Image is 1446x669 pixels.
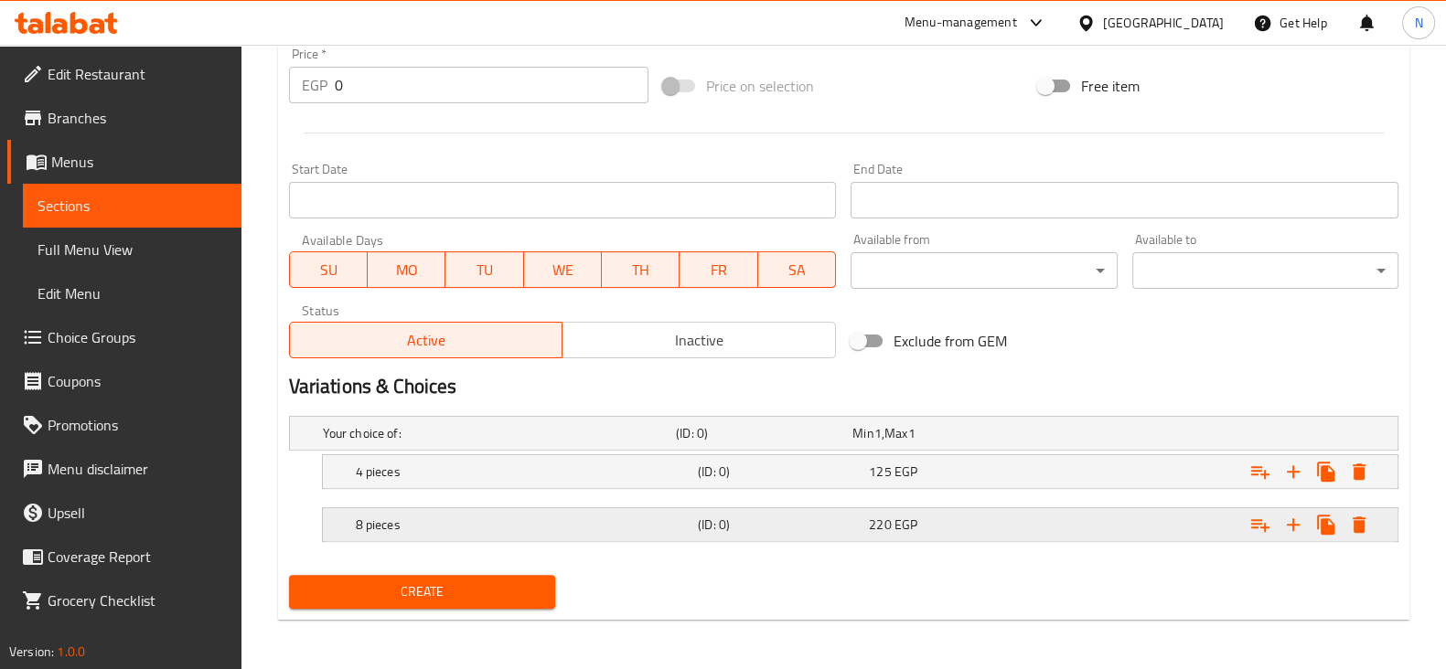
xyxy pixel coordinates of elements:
[1414,13,1422,33] span: N
[1244,455,1277,488] button: Add choice group
[1132,252,1398,289] div: ​
[758,251,836,288] button: SA
[894,460,917,483] span: EGP
[706,75,814,97] span: Price on selection
[7,96,241,140] a: Branches
[907,421,915,445] span: 1
[289,322,563,358] button: Active
[7,52,241,96] a: Edit Restaurant
[356,515,691,534] h5: 8 pieces
[48,370,227,392] span: Coupons
[48,589,227,611] span: Grocery Checklist
[48,326,227,348] span: Choice Groups
[9,640,54,664] span: Version:
[445,251,523,288] button: TU
[766,257,829,283] span: SA
[297,257,360,283] span: SU
[852,421,873,445] span: Min
[302,74,327,96] p: EGP
[7,535,241,579] a: Coverage Report
[676,424,845,442] h5: (ID: 0)
[1277,508,1310,541] button: Add new choice
[851,252,1117,289] div: ​
[48,414,227,436] span: Promotions
[48,107,227,129] span: Branches
[57,640,85,664] span: 1.0.0
[323,508,1398,541] div: Expand
[289,575,555,609] button: Create
[304,580,541,603] span: Create
[7,447,241,491] a: Menu disclaimer
[1244,508,1277,541] button: Add choice group
[1277,455,1310,488] button: Add new choice
[48,546,227,568] span: Coverage Report
[524,251,602,288] button: WE
[290,417,1398,450] div: Expand
[48,502,227,524] span: Upsell
[7,140,241,184] a: Menus
[37,239,227,260] span: Full Menu View
[48,63,227,85] span: Edit Restaurant
[48,458,227,480] span: Menu disclaimer
[37,195,227,217] span: Sections
[687,257,750,283] span: FR
[1081,75,1140,97] span: Free item
[531,257,594,283] span: WE
[874,421,882,445] span: 1
[570,327,829,354] span: Inactive
[23,271,241,315] a: Edit Menu
[453,257,516,283] span: TU
[884,421,907,445] span: Max
[1310,508,1343,541] button: Clone new choice
[698,515,862,534] h5: (ID: 0)
[562,322,836,358] button: Inactive
[680,251,757,288] button: FR
[289,251,368,288] button: SU
[602,251,680,288] button: TH
[7,491,241,535] a: Upsell
[7,359,241,403] a: Coupons
[1310,455,1343,488] button: Clone new choice
[869,460,891,483] span: 125
[297,327,556,354] span: Active
[609,257,672,283] span: TH
[7,403,241,447] a: Promotions
[894,330,1007,352] span: Exclude from GEM
[1343,508,1376,541] button: Delete 8 pieces
[51,151,227,173] span: Menus
[323,424,669,442] h5: Your choice of:
[289,373,1398,400] h2: Variations & Choices
[698,462,862,481] h5: (ID: 0)
[375,257,438,283] span: MO
[7,315,241,359] a: Choice Groups
[1103,13,1224,33] div: [GEOGRAPHIC_DATA]
[23,184,241,228] a: Sections
[368,251,445,288] button: MO
[37,282,227,304] span: Edit Menu
[869,513,891,536] span: 220
[905,12,1017,34] div: Menu-management
[1343,455,1376,488] button: Delete 4 pieces
[894,513,917,536] span: EGP
[335,67,649,103] input: Please enter price
[356,462,691,481] h5: 4 pieces
[852,424,1022,442] div: ,
[7,579,241,622] a: Grocery Checklist
[23,228,241,271] a: Full Menu View
[323,455,1398,488] div: Expand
